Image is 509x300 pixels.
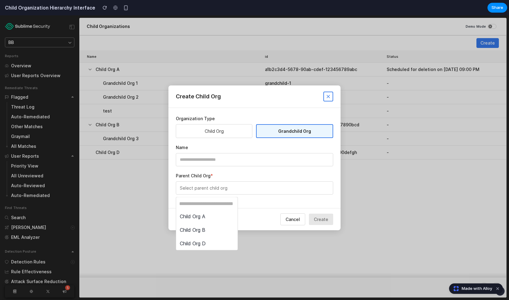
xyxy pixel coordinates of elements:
[180,197,205,205] span: Child Org A
[462,286,492,292] span: Made with Alloy
[180,224,206,232] span: Child Org D
[449,286,493,292] a: Made with Alloy
[491,5,503,11] span: Share
[494,285,501,292] button: Dismiss watermark
[2,4,95,11] h2: Child Organization Hierarchy Interface
[487,3,507,13] button: Share
[180,211,205,218] span: Child Org B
